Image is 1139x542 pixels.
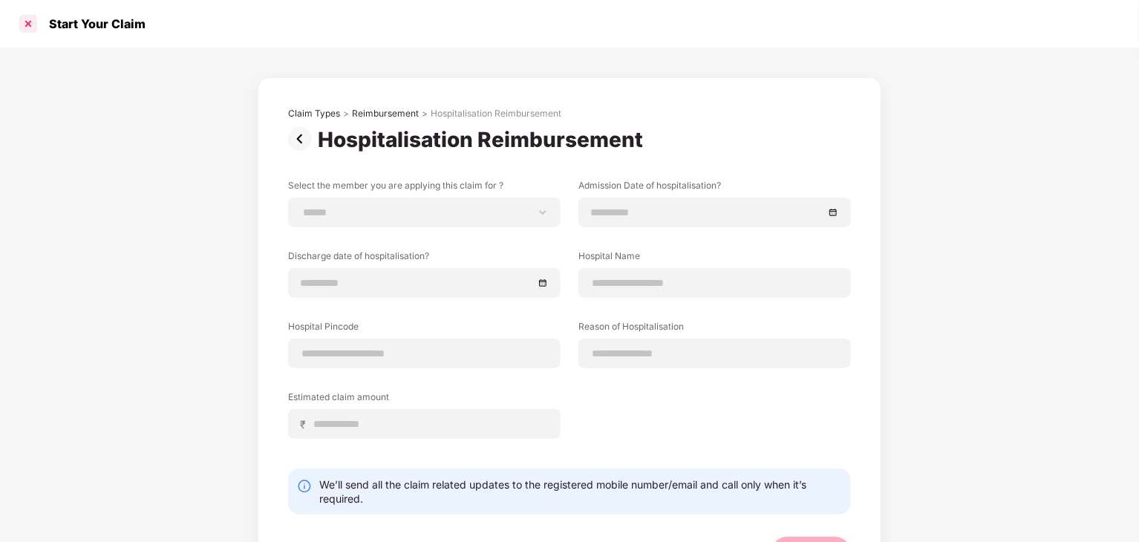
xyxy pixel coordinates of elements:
[578,179,851,197] label: Admission Date of hospitalisation?
[422,108,428,120] div: >
[319,477,842,506] div: We’ll send all the claim related updates to the registered mobile number/email and call only when...
[288,127,318,151] img: svg+xml;base64,PHN2ZyBpZD0iUHJldi0zMngzMiIgeG1sbnM9Imh0dHA6Ly93d3cudzMub3JnLzIwMDAvc3ZnIiB3aWR0aD...
[578,249,851,268] label: Hospital Name
[288,179,561,197] label: Select the member you are applying this claim for ?
[40,16,146,31] div: Start Your Claim
[578,320,851,339] label: Reason of Hospitalisation
[288,249,561,268] label: Discharge date of hospitalisation?
[288,391,561,409] label: Estimated claim amount
[431,108,561,120] div: Hospitalisation Reimbursement
[318,127,649,152] div: Hospitalisation Reimbursement
[343,108,349,120] div: >
[288,108,340,120] div: Claim Types
[352,108,419,120] div: Reimbursement
[288,320,561,339] label: Hospital Pincode
[297,479,312,494] img: svg+xml;base64,PHN2ZyBpZD0iSW5mby0yMHgyMCIgeG1sbnM9Imh0dHA6Ly93d3cudzMub3JnLzIwMDAvc3ZnIiB3aWR0aD...
[300,417,312,431] span: ₹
